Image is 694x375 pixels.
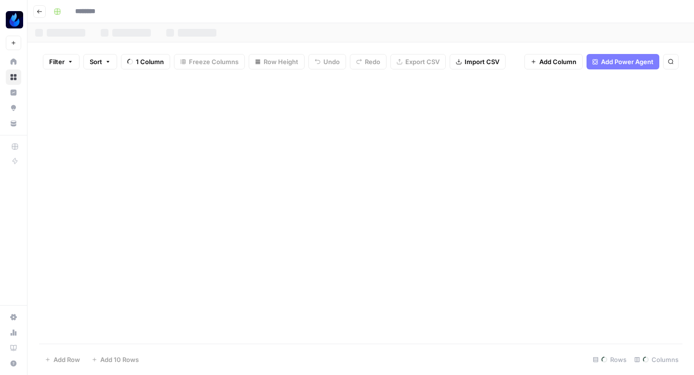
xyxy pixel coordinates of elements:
div: Rows [589,352,630,367]
span: Add Row [53,355,80,364]
span: Import CSV [465,57,499,67]
a: Opportunities [6,100,21,116]
button: Sort [83,54,117,69]
span: 1 Column [136,57,164,67]
a: Home [6,54,21,69]
span: Sort [90,57,102,67]
a: Your Data [6,116,21,131]
a: Learning Hub [6,340,21,356]
div: Columns [630,352,682,367]
span: Undo [323,57,340,67]
a: Insights [6,85,21,100]
a: Browse [6,69,21,85]
button: Filter [43,54,80,69]
a: Usage [6,325,21,340]
button: 1 Column [121,54,170,69]
span: Freeze Columns [189,57,239,67]
span: Filter [49,57,65,67]
span: Row Height [264,57,298,67]
button: Add 10 Rows [86,352,145,367]
button: Freeze Columns [174,54,245,69]
button: Add Column [524,54,583,69]
span: Export CSV [405,57,440,67]
span: Add Column [539,57,576,67]
a: Settings [6,309,21,325]
button: Add Power Agent [587,54,659,69]
button: Export CSV [390,54,446,69]
button: Redo [350,54,387,69]
img: AgentFire Content Logo [6,11,23,28]
span: Add 10 Rows [100,355,139,364]
button: Workspace: AgentFire Content [6,8,21,32]
button: Import CSV [450,54,506,69]
button: Help + Support [6,356,21,371]
span: Add Power Agent [601,57,654,67]
button: Add Row [39,352,86,367]
button: Undo [308,54,346,69]
button: Row Height [249,54,305,69]
span: Redo [365,57,380,67]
